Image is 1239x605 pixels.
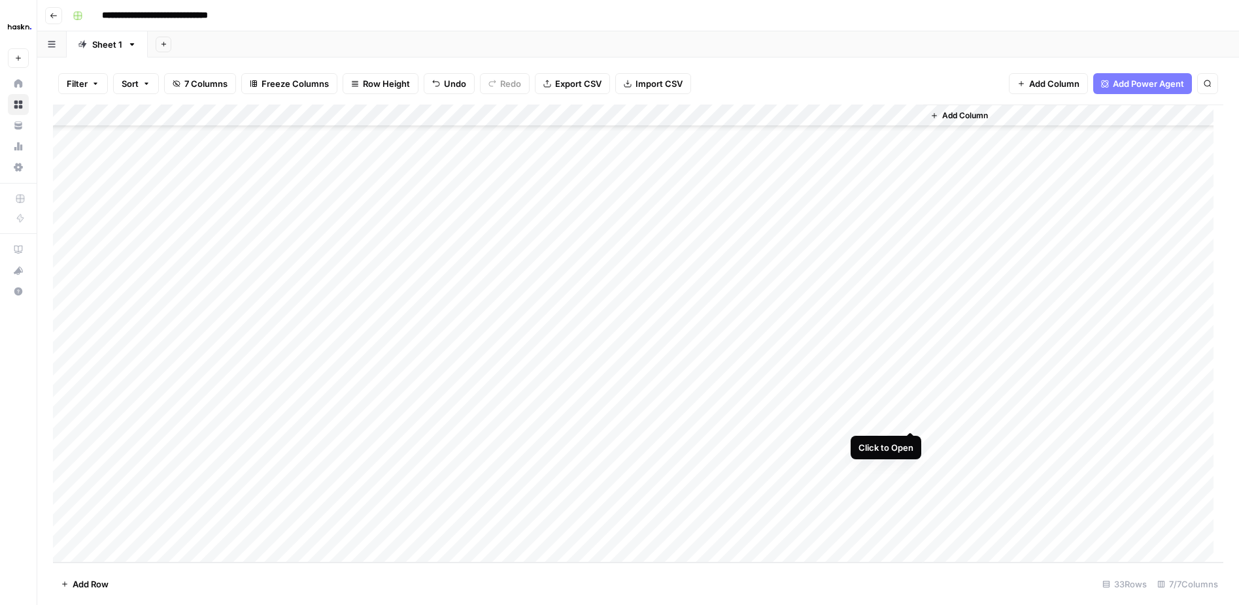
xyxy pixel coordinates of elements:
button: Workspace: Haskn [8,10,29,43]
button: Redo [480,73,530,94]
div: 7/7 Columns [1152,574,1223,595]
a: Home [8,73,29,94]
button: Export CSV [535,73,610,94]
button: Help + Support [8,281,29,302]
button: Import CSV [615,73,691,94]
a: Browse [8,94,29,115]
button: Undo [424,73,475,94]
button: What's new? [8,260,29,281]
button: Add Column [1009,73,1088,94]
span: Export CSV [555,77,602,90]
span: Freeze Columns [262,77,329,90]
div: Click to Open [858,441,913,454]
span: 7 Columns [184,77,228,90]
span: Add Column [942,110,988,122]
button: Row Height [343,73,418,94]
a: Your Data [8,115,29,136]
a: AirOps Academy [8,239,29,260]
span: Add Row [73,578,109,591]
span: Add Column [1029,77,1079,90]
span: Undo [444,77,466,90]
div: What's new? [8,261,28,280]
span: Filter [67,77,88,90]
span: Redo [500,77,521,90]
button: Filter [58,73,108,94]
span: Sort [122,77,139,90]
button: Add Column [925,107,993,124]
button: Freeze Columns [241,73,337,94]
div: Sheet 1 [92,38,122,51]
button: 7 Columns [164,73,236,94]
button: Add Row [53,574,116,595]
button: Sort [113,73,159,94]
a: Sheet 1 [67,31,148,57]
a: Usage [8,136,29,157]
span: Import CSV [636,77,683,90]
a: Settings [8,157,29,178]
img: Haskn Logo [8,15,31,39]
span: Row Height [363,77,410,90]
button: Add Power Agent [1093,73,1192,94]
span: Add Power Agent [1113,77,1184,90]
div: 33 Rows [1097,574,1152,595]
